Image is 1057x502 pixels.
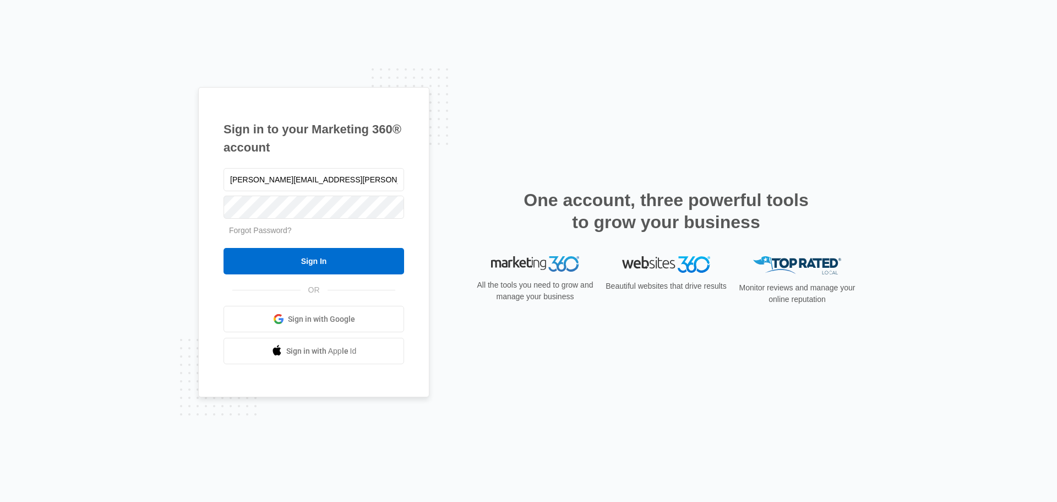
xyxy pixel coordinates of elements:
span: Sign in with Google [288,314,355,325]
img: Marketing 360 [491,256,579,272]
p: All the tools you need to grow and manage your business [473,279,597,303]
h2: One account, three powerful tools to grow your business [520,189,812,233]
h1: Sign in to your Marketing 360® account [224,120,404,156]
p: Beautiful websites that drive results [604,280,728,292]
img: Websites 360 [622,256,710,272]
a: Sign in with Apple Id [224,338,404,364]
input: Sign In [224,248,404,274]
a: Sign in with Google [224,306,404,332]
img: Top Rated Local [753,256,841,274]
p: Monitor reviews and manage your online reputation [735,282,859,305]
span: Sign in with Apple Id [286,346,357,357]
input: Email [224,168,404,191]
span: OR [301,284,328,296]
a: Forgot Password? [229,226,292,235]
